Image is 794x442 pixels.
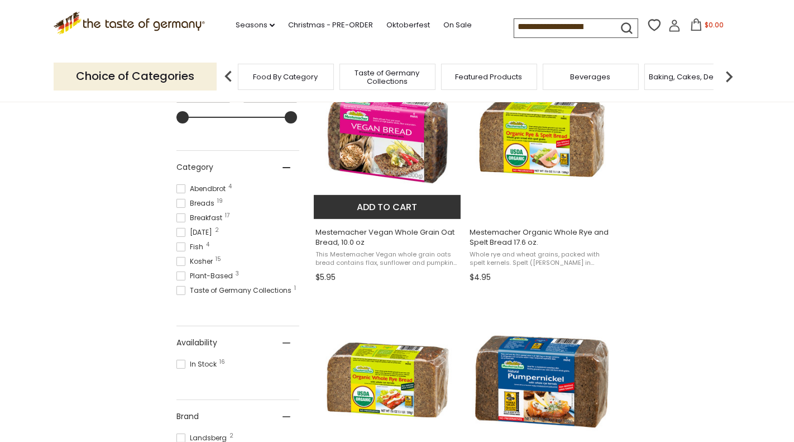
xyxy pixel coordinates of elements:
span: $0.00 [705,20,724,30]
span: Whole rye and wheat grains, packed with spelt kernels. Spelt ([PERSON_NAME] in German) is a highl... [470,250,614,268]
img: Mestemacher Vegan Oat Bread [314,61,462,210]
img: previous arrow [217,65,240,88]
span: [DATE] [176,227,216,237]
span: Breakfast [176,213,226,223]
span: 3 [236,271,239,277]
span: In Stock [176,359,220,369]
span: 17 [225,213,229,218]
a: On Sale [443,19,472,31]
span: Fish [176,242,207,252]
span: 2 [229,433,233,439]
span: Availability [176,337,217,349]
span: Abendbrot [176,184,229,194]
span: Category [176,161,213,173]
a: Featured Products [456,73,523,81]
span: 1 [294,286,296,291]
span: 15 [216,256,221,262]
a: Taste of Germany Collections [343,69,432,85]
a: Beverages [571,73,611,81]
span: Breads [176,198,218,208]
a: Oktoberfest [386,19,430,31]
a: Seasons [236,19,275,31]
button: $0.00 [683,18,730,35]
span: Mestemacher Vegan Whole Grain Oat Bread, 10.0 oz [315,227,460,248]
span: 19 [217,198,223,204]
span: $5.95 [315,272,336,283]
a: Christmas - PRE-ORDER [288,19,373,31]
span: 4 [228,184,232,189]
span: 4 [206,242,209,248]
span: 16 [219,359,225,365]
span: Kosher [176,256,216,267]
a: Mestemacher Organic Whole Rye and Spelt Bread 17.6 oz. [468,51,616,286]
span: This Mestemacher Vegan whole grain oats bread contains flax, sunflower and pumpkin seeds and is m... [315,250,460,268]
img: next arrow [718,65,740,88]
img: Mestemacher Organic Whole Rye and Spelt Bread [468,61,616,210]
span: Plant-Based [176,271,236,281]
a: Baking, Cakes, Desserts [649,73,735,81]
span: Taste of Germany Collections [176,286,295,296]
a: Food By Category [253,73,318,81]
span: $4.95 [470,272,491,283]
span: Brand [176,411,199,422]
span: Mestemacher Organic Whole Rye and Spelt Bread 17.6 oz. [470,227,614,248]
p: Choice of Categories [54,63,217,90]
button: Add to cart [314,195,461,219]
span: 2 [215,227,219,233]
a: Mestemacher Vegan Whole Grain Oat Bread, 10.0 oz [314,51,462,286]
